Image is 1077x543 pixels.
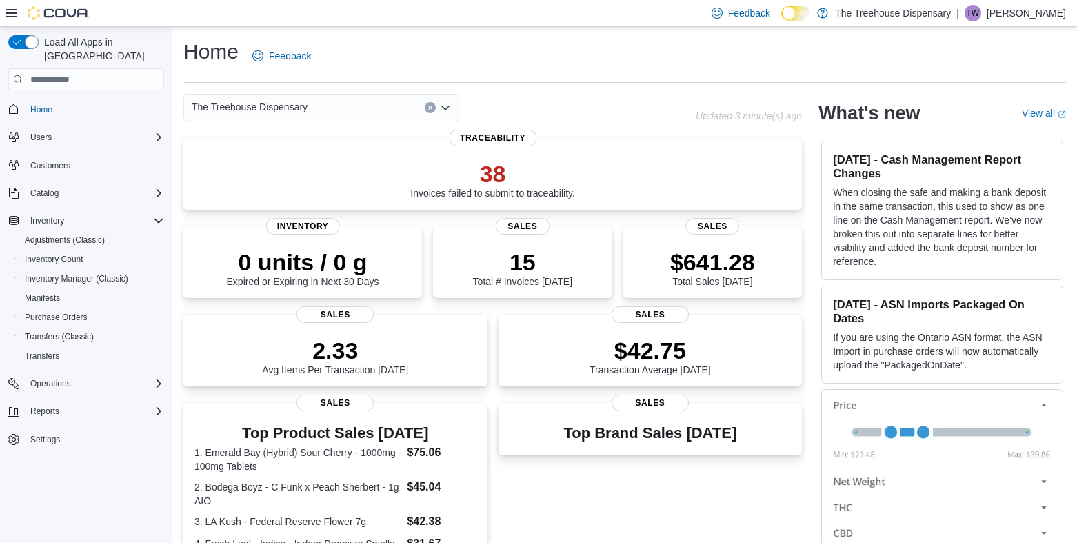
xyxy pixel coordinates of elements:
[296,306,374,323] span: Sales
[19,348,65,364] a: Transfers
[25,129,164,146] span: Users
[25,100,164,117] span: Home
[296,395,374,411] span: Sales
[3,211,170,230] button: Inventory
[25,185,64,201] button: Catalog
[449,130,536,146] span: Traceability
[227,248,379,276] p: 0 units / 0 g
[835,5,951,21] p: The Treehouse Dispensary
[3,155,170,175] button: Customers
[965,5,981,21] div: Tina Wilkins
[473,248,572,287] div: Total # Invoices [DATE]
[25,403,65,419] button: Reports
[25,351,59,362] span: Transfers
[25,157,164,174] span: Customers
[25,235,105,246] span: Adjustments (Classic)
[25,331,94,342] span: Transfers (Classic)
[425,102,436,113] button: Clear input
[440,102,451,113] button: Open list of options
[967,5,980,21] span: TW
[25,431,66,448] a: Settings
[612,395,689,411] span: Sales
[19,290,66,306] a: Manifests
[14,346,170,366] button: Transfers
[19,290,164,306] span: Manifests
[833,186,1051,268] p: When closing the safe and making a bank deposit in the same transaction, this used to show as one...
[670,248,755,276] p: $641.28
[14,288,170,308] button: Manifests
[25,129,57,146] button: Users
[14,250,170,269] button: Inventory Count
[227,248,379,287] div: Expired or Expiring in Next 30 Days
[833,330,1051,372] p: If you are using the Ontario ASN format, the ASN Import in purchase orders will now automatically...
[30,188,59,199] span: Catalog
[833,297,1051,325] h3: [DATE] - ASN Imports Packaged On Dates
[410,160,575,188] p: 38
[25,403,164,419] span: Reports
[19,328,99,345] a: Transfers (Classic)
[3,184,170,203] button: Catalog
[19,309,93,326] a: Purchase Orders
[14,230,170,250] button: Adjustments (Classic)
[496,218,550,235] span: Sales
[25,213,70,229] button: Inventory
[194,425,476,442] h3: Top Product Sales [DATE]
[30,132,52,143] span: Users
[1058,110,1066,119] svg: External link
[728,6,770,20] span: Feedback
[30,104,52,115] span: Home
[1022,108,1066,119] a: View allExternal link
[3,99,170,119] button: Home
[19,251,89,268] a: Inventory Count
[19,309,164,326] span: Purchase Orders
[612,306,689,323] span: Sales
[262,337,408,375] div: Avg Items Per Transaction [DATE]
[19,348,164,364] span: Transfers
[39,35,164,63] span: Load All Apps in [GEOGRAPHIC_DATA]
[818,102,920,124] h2: What's new
[30,406,59,417] span: Reports
[590,337,711,375] div: Transaction Average [DATE]
[30,378,71,389] span: Operations
[19,328,164,345] span: Transfers (Classic)
[183,38,239,66] h1: Home
[25,101,58,118] a: Home
[3,374,170,393] button: Operations
[14,327,170,346] button: Transfers (Classic)
[410,160,575,199] div: Invoices failed to submit to traceability.
[833,152,1051,180] h3: [DATE] - Cash Management Report Changes
[19,270,134,287] a: Inventory Manager (Classic)
[563,425,736,442] h3: Top Brand Sales [DATE]
[407,444,476,461] dd: $75.06
[781,6,810,21] input: Dark Mode
[14,269,170,288] button: Inventory Manager (Classic)
[25,185,164,201] span: Catalog
[685,218,739,235] span: Sales
[30,434,60,445] span: Settings
[25,254,83,265] span: Inventory Count
[19,232,164,248] span: Adjustments (Classic)
[3,429,170,449] button: Settings
[14,308,170,327] button: Purchase Orders
[19,270,164,287] span: Inventory Manager (Classic)
[19,251,164,268] span: Inventory Count
[194,480,401,508] dt: 2. Bodega Boyz - C Funk x Peach Sherbert - 1g AIO
[30,215,64,226] span: Inventory
[25,375,164,392] span: Operations
[194,446,401,473] dt: 1. Emerald Bay (Hybrid) Sour Cherry - 1000mg - 100mg Tablets
[670,248,755,287] div: Total Sales [DATE]
[8,93,164,485] nav: Complex example
[30,160,70,171] span: Customers
[25,157,76,174] a: Customers
[25,213,164,229] span: Inventory
[987,5,1066,21] p: [PERSON_NAME]
[407,479,476,495] dd: $45.04
[25,431,164,448] span: Settings
[696,110,802,121] p: Updated 3 minute(s) ago
[473,248,572,276] p: 15
[266,218,340,235] span: Inventory
[269,49,311,63] span: Feedback
[407,513,476,530] dd: $42.38
[590,337,711,364] p: $42.75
